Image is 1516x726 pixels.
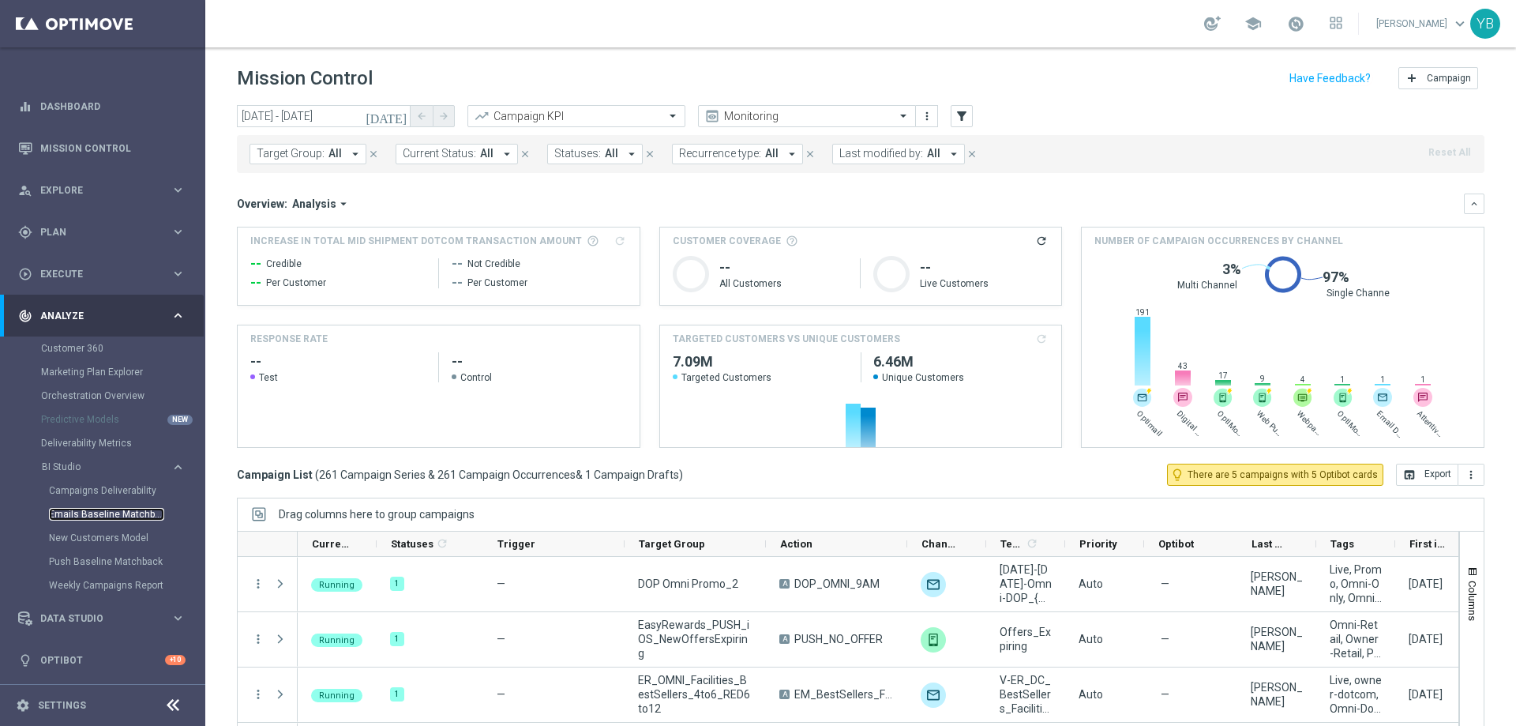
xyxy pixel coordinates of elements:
[679,468,683,482] span: )
[947,147,961,161] i: arrow_drop_down
[467,276,527,289] span: Per Customer
[251,687,265,702] i: more_vert
[49,574,204,597] div: Weekly Campaigns Report
[1000,562,1052,605] span: 9.21.25-Sunday-Omni-DOP_{X}, 9.22.25-Monday-Omni-DOP_{X}, 9.23.25-Tuesday-Omni-DOP_{X}, 9.24.25-W...
[644,149,655,160] i: close
[319,468,576,482] span: 261 Campaign Series & 261 Campaign Occurrences
[497,688,505,701] span: —
[919,107,935,126] button: more_vert
[1255,408,1286,440] span: Web Push Notifications
[1161,632,1169,646] span: —
[1458,464,1484,486] button: more_vert
[40,186,171,195] span: Explore
[311,632,362,647] colored-tag: Running
[467,258,520,270] span: Not Credible
[18,225,171,239] div: Plan
[18,309,171,323] div: Analyze
[1323,268,1349,287] span: 97%
[1000,625,1052,653] span: Offers_Expiring
[921,627,946,653] img: OptiMobile Push
[474,108,490,124] i: trending_up
[390,632,404,646] div: 1
[238,612,298,668] div: Press SPACE to select this row.
[1414,374,1432,385] span: 1
[765,147,779,160] span: All
[396,144,518,164] button: Current Status: All arrow_drop_down
[1293,388,1312,407] div: Webpage Pop-up
[480,147,493,160] span: All
[1034,234,1049,248] button: refresh
[1375,408,1406,440] span: Email Deliverability Prod
[966,149,978,160] i: close
[336,197,351,211] i: arrow_drop_down
[1251,538,1289,550] span: Last Modified By
[1222,260,1241,279] span: 3%
[921,110,933,122] i: more_vert
[452,254,463,273] span: --
[165,655,186,665] div: +10
[18,100,32,114] i: equalizer
[1251,625,1303,653] div: Mary Musialowski
[460,371,492,384] span: Control
[1173,388,1192,407] img: message-text.svg
[171,266,186,281] i: keyboard_arrow_right
[250,144,366,164] button: Target Group: All arrow_drop_down
[433,535,448,552] span: Calculate column
[1334,408,1366,440] span: OptiMobile In-App
[794,632,883,646] span: PUSH_NO_OFFER
[259,371,278,384] span: Test
[576,468,583,481] span: &
[839,147,923,160] span: Last modified by:
[719,258,848,277] h1: --
[704,108,720,124] i: preview
[672,144,803,164] button: Recurrence type: All arrow_drop_down
[1177,279,1237,292] span: Multi Channel
[921,683,946,708] img: Optimail
[1214,388,1233,407] div: OptiMobile Push
[1465,468,1477,481] i: more_vert
[1330,562,1382,605] span: Live, Promo, Omni-Only, Omni-Retail, Omni-Dotcom, owner-dotcom-promo, Omni, DOP, omni
[18,639,186,681] div: Optibot
[1409,577,1443,591] div: 24 Sep 2025, Wednesday
[250,352,426,371] h2: --
[18,85,186,127] div: Dashboard
[638,618,752,660] span: EasyRewards_PUSH_iOS_NewOffersExpiring
[42,462,171,472] div: BI Studio
[639,538,705,550] span: Target Group
[1374,374,1391,385] span: 1
[18,267,32,281] i: play_circle_outline
[1214,388,1233,407] img: push-trigger.svg
[779,634,790,644] span: A
[41,408,204,431] div: Predictive Models
[167,415,193,425] div: NEW
[17,654,186,667] button: lightbulb Optibot +10
[1451,15,1469,32] span: keyboard_arrow_down
[17,310,186,322] button: track_changes Analyze keyboard_arrow_right
[1251,570,1303,598] div: Rebecca Gagnon
[251,632,265,646] button: more_vert
[40,85,186,127] a: Dashboard
[238,668,298,723] div: Press SPACE to select this row.
[171,611,186,626] i: keyboard_arrow_right
[1253,388,1272,407] div: Web Push Notifications
[49,508,164,521] a: Emails Baseline Matchback
[237,468,683,482] h3: Campaign List
[873,371,1049,384] span: Unique Customers
[1174,361,1191,371] span: 43
[390,577,404,591] div: 1
[1396,468,1484,480] multiple-options-button: Export to CSV
[237,105,411,127] input: Select date range
[1398,67,1478,89] button: add Campaign
[673,352,848,371] h2: 7,087,508
[1026,537,1038,550] i: refresh
[251,577,265,591] button: more_vert
[518,145,532,163] button: close
[452,273,463,292] span: --
[18,267,171,281] div: Execute
[171,224,186,239] i: keyboard_arrow_right
[40,639,165,681] a: Optibot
